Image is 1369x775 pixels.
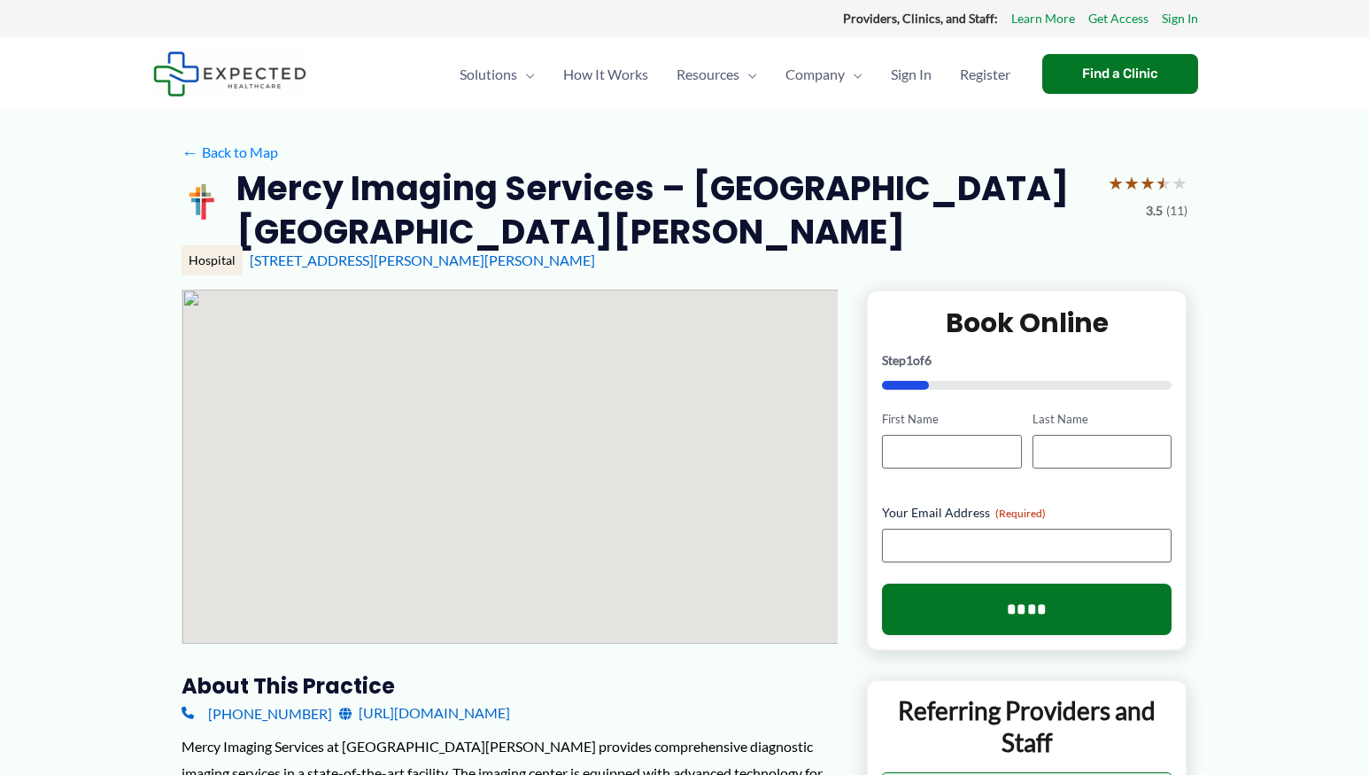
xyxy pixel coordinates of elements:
[1156,167,1172,199] span: ★
[1146,199,1163,222] span: 3.5
[739,43,757,105] span: Menu Toggle
[460,43,517,105] span: Solutions
[882,504,1172,522] label: Your Email Address
[1162,7,1198,30] a: Sign In
[677,43,739,105] span: Resources
[881,694,1172,759] p: Referring Providers and Staff
[882,411,1021,428] label: First Name
[785,43,845,105] span: Company
[445,43,549,105] a: SolutionsMenu Toggle
[563,43,648,105] span: How It Works
[236,167,1094,254] h2: Mercy Imaging Services – [GEOGRAPHIC_DATA] [GEOGRAPHIC_DATA][PERSON_NAME]
[445,43,1025,105] nav: Primary Site Navigation
[182,245,243,275] div: Hospital
[182,139,278,166] a: ←Back to Map
[1011,7,1075,30] a: Learn More
[250,252,595,268] a: [STREET_ADDRESS][PERSON_NAME][PERSON_NAME]
[924,353,932,368] span: 6
[771,43,877,105] a: CompanyMenu Toggle
[995,507,1046,520] span: (Required)
[946,43,1025,105] a: Register
[182,700,332,726] a: [PHONE_NUMBER]
[549,43,662,105] a: How It Works
[1042,54,1198,94] a: Find a Clinic
[182,672,838,700] h3: About this practice
[1140,167,1156,199] span: ★
[662,43,771,105] a: ResourcesMenu Toggle
[906,353,913,368] span: 1
[1033,411,1172,428] label: Last Name
[153,51,306,97] img: Expected Healthcare Logo - side, dark font, small
[843,11,998,26] strong: Providers, Clinics, and Staff:
[1166,199,1187,222] span: (11)
[845,43,862,105] span: Menu Toggle
[517,43,535,105] span: Menu Toggle
[960,43,1010,105] span: Register
[1108,167,1124,199] span: ★
[182,143,198,160] span: ←
[882,354,1172,367] p: Step of
[877,43,946,105] a: Sign In
[339,700,510,726] a: [URL][DOMAIN_NAME]
[1172,167,1187,199] span: ★
[1088,7,1149,30] a: Get Access
[882,306,1172,340] h2: Book Online
[891,43,932,105] span: Sign In
[1124,167,1140,199] span: ★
